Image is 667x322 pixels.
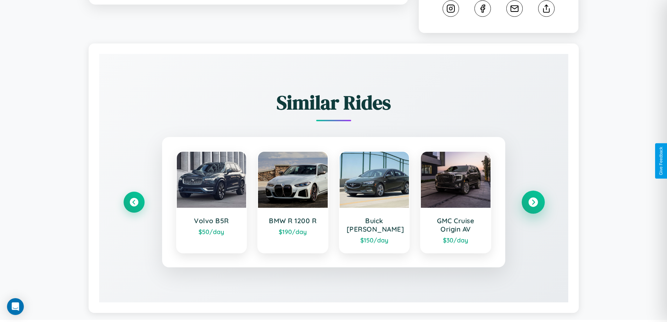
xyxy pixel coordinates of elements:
[347,217,402,233] h3: Buick [PERSON_NAME]
[659,147,663,175] div: Give Feedback
[428,236,484,244] div: $ 30 /day
[184,228,239,235] div: $ 50 /day
[347,236,402,244] div: $ 150 /day
[124,89,544,116] h2: Similar Rides
[428,217,484,233] h3: GMC Cruise Origin AV
[176,151,247,253] a: Volvo B5R$50/day
[265,217,321,225] h3: BMW R 1200 R
[420,151,491,253] a: GMC Cruise Origin AV$30/day
[7,298,24,315] div: Open Intercom Messenger
[265,228,321,235] div: $ 190 /day
[257,151,328,253] a: BMW R 1200 R$190/day
[339,151,410,253] a: Buick [PERSON_NAME]$150/day
[184,217,239,225] h3: Volvo B5R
